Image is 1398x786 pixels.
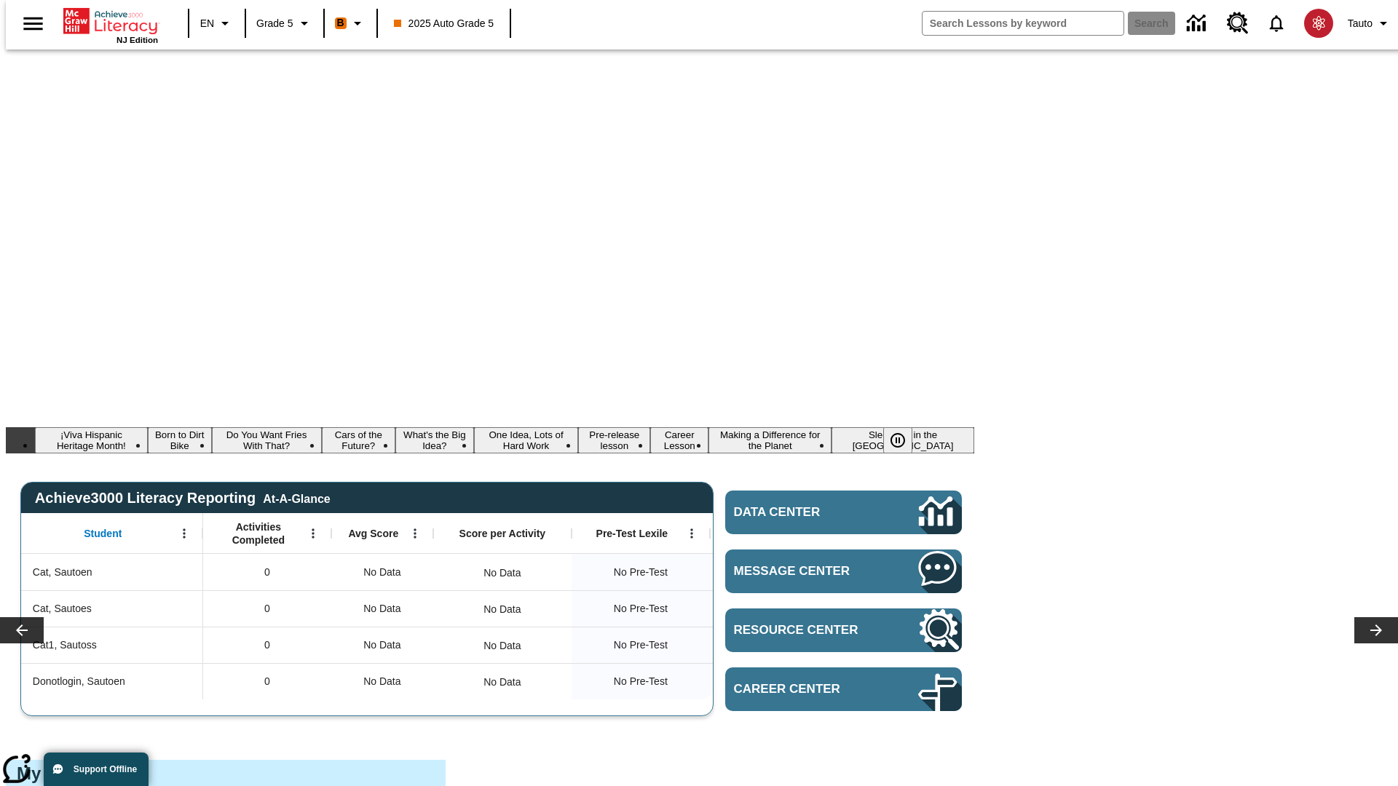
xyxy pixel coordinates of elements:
a: Data Center [1178,4,1218,44]
span: No Pre-Test, Cat, Sautoes [614,601,668,616]
span: No Pre-Test, Donotlogin, Sautoen [614,674,668,689]
span: No Pre-Test, Cat1, Sautoss [614,638,668,653]
button: Grade: Grade 5, Select a grade [250,10,319,36]
a: Data Center [725,491,962,534]
div: 0, Cat, Sautoes [203,590,331,627]
div: 0, Donotlogin, Sautoen [203,663,331,699]
span: Activities Completed [210,520,307,547]
span: No Data [356,630,408,660]
span: Career Center [734,682,875,696]
a: Notifications [1257,4,1295,42]
div: No Data, Cat1, Sautoss [476,631,528,660]
a: Resource Center, Will open in new tab [725,608,962,652]
div: 0, Cat1, Sautoss [203,627,331,663]
button: Slide 1 ¡Viva Hispanic Heritage Month! [35,427,148,453]
button: Slide 7 Pre-release lesson [578,427,650,453]
span: 0 [264,565,270,580]
button: Slide 2 Born to Dirt Bike [148,427,212,453]
button: Slide 9 Making a Difference for the Planet [708,427,832,453]
span: B [337,14,344,32]
span: Avg Score [348,527,398,540]
button: Language: EN, Select a language [194,10,240,36]
span: Support Offline [74,764,137,774]
span: NJ Edition [116,36,158,44]
h3: My Collections [17,763,435,784]
button: Lesson carousel, Next [1354,617,1398,643]
span: No Data [356,667,408,696]
button: Open Menu [681,523,703,544]
button: Boost Class color is orange. Change class color [329,10,372,36]
button: Open side menu [12,2,55,45]
div: No Data, Donotlogin, Sautoen [476,667,528,696]
span: 2025 Auto Grade 5 [394,16,494,31]
div: At-A-Glance [263,490,330,506]
input: search field [923,12,1123,35]
div: Pause [883,427,927,453]
span: No Pre-Test, Cat, Sautoen [614,565,668,580]
div: No Data, Donotlogin, Sautoen [331,663,433,699]
button: Select a new avatar [1295,4,1342,42]
span: Achieve3000 Literacy Reporting [35,490,331,507]
button: Slide 4 Cars of the Future? [322,427,396,453]
button: Open Menu [173,523,195,544]
button: Slide 8 Career Lesson [650,427,708,453]
a: Home [63,7,158,36]
button: Pause [883,427,912,453]
span: Donotlogin, Sautoen [33,674,125,689]
span: Tauto [1348,16,1373,31]
button: Profile/Settings [1342,10,1398,36]
span: 0 [264,601,270,616]
a: Message Center [725,549,962,593]
span: 0 [264,674,270,689]
span: Pre-Test Lexile [596,527,668,540]
a: Career Center [725,667,962,711]
span: Student [84,527,122,540]
div: No Data, Cat, Sautoen [476,558,528,587]
a: Resource Center, Will open in new tab [1218,4,1257,43]
span: Cat, Sautoes [33,601,92,616]
div: No Data, Cat, Sautoen [331,554,433,590]
span: Data Center [734,505,870,520]
button: Slide 3 Do You Want Fries With That? [212,427,322,453]
button: Slide 5 What's the Big Idea? [395,427,474,453]
button: Open Menu [404,523,426,544]
span: 0 [264,638,270,653]
span: Message Center [734,564,875,579]
button: Open Menu [302,523,324,544]
span: EN [200,16,214,31]
button: Support Offline [44,753,149,786]
span: Cat1, Sautoss [33,638,97,653]
span: Resource Center [734,623,875,638]
span: Grade 5 [256,16,293,31]
span: No Data [356,594,408,624]
span: Cat, Sautoen [33,565,92,580]
button: Slide 10 Sleepless in the Animal Kingdom [832,427,974,453]
div: Home [63,5,158,44]
span: Score per Activity [459,527,546,540]
div: No Data, Cat, Sautoes [331,590,433,627]
div: No Data, Cat1, Sautoss [331,627,433,663]
button: Slide 6 One Idea, Lots of Hard Work [474,427,579,453]
img: avatar image [1304,9,1333,38]
span: No Data [356,557,408,587]
div: No Data, Cat, Sautoes [476,595,528,624]
div: 0, Cat, Sautoen [203,554,331,590]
